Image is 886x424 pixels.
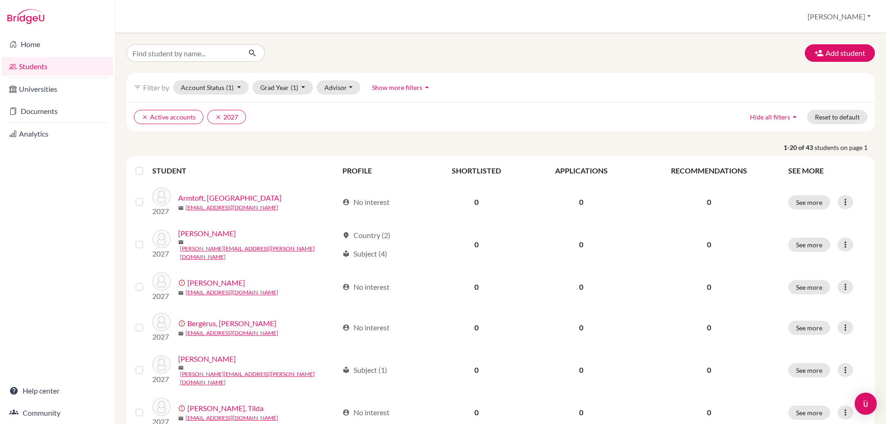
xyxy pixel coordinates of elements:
td: 0 [527,182,635,222]
button: Show more filtersarrow_drop_up [364,80,439,95]
p: 0 [641,281,777,293]
i: clear [142,114,148,120]
p: 2027 [152,291,171,302]
img: Carlsson, Tilda [152,398,171,416]
button: See more [788,238,830,252]
img: Bridge-U [7,9,44,24]
span: location_on [342,232,350,239]
a: Bergérus, [PERSON_NAME] [187,318,276,329]
span: mail [178,290,184,296]
th: PROFILE [337,160,425,182]
span: local_library [342,366,350,374]
a: Home [2,35,113,54]
button: clear2027 [207,110,246,124]
a: Armtoft, [GEOGRAPHIC_DATA] [178,192,281,203]
span: mail [178,205,184,211]
i: arrow_drop_up [790,112,799,121]
td: 0 [527,348,635,392]
a: [PERSON_NAME] [178,228,236,239]
strong: 1-20 of 43 [784,143,814,152]
img: Axelsson-Hill, Leo [152,230,171,248]
div: Subject (4) [342,248,387,259]
div: Open Intercom Messenger [855,393,877,415]
a: [EMAIL_ADDRESS][DOMAIN_NAME] [186,414,278,422]
a: [EMAIL_ADDRESS][DOMAIN_NAME] [186,203,278,212]
p: 2027 [152,206,171,217]
p: 0 [641,407,777,418]
button: Hide all filtersarrow_drop_up [742,110,807,124]
span: account_circle [342,198,350,206]
td: 0 [527,307,635,348]
a: [PERSON_NAME][EMAIL_ADDRESS][PERSON_NAME][DOMAIN_NAME] [180,370,338,387]
button: See more [788,195,830,209]
button: [PERSON_NAME] [803,8,875,25]
div: No interest [342,197,389,208]
td: 0 [425,267,527,307]
i: clear [215,114,221,120]
button: Add student [805,44,875,62]
span: account_circle [342,283,350,291]
span: (1) [291,84,298,91]
button: Advisor [317,80,360,95]
span: Show more filters [372,84,422,91]
a: [EMAIL_ADDRESS][DOMAIN_NAME] [186,288,278,297]
div: No interest [342,322,389,333]
img: Buckus, Danyaal [152,355,171,374]
a: [EMAIL_ADDRESS][DOMAIN_NAME] [186,329,278,337]
th: STUDENT [152,160,337,182]
td: 0 [527,222,635,267]
button: See more [788,406,830,420]
span: error_outline [178,279,187,287]
span: error_outline [178,405,187,412]
i: filter_list [134,84,141,91]
span: mail [178,416,184,421]
th: RECOMMENDATIONS [635,160,783,182]
td: 0 [527,267,635,307]
p: 0 [641,197,777,208]
button: See more [788,280,830,294]
button: Reset to default [807,110,868,124]
td: 0 [425,307,527,348]
a: [PERSON_NAME] [178,353,236,364]
button: Account Status(1) [173,80,249,95]
th: APPLICATIONS [527,160,635,182]
div: Country (2) [342,230,390,241]
span: Filter by [143,83,169,92]
p: 0 [641,364,777,376]
img: Bergérus, Izabella [152,313,171,331]
span: students on page 1 [814,143,875,152]
a: Community [2,404,113,422]
a: Analytics [2,125,113,143]
p: 2027 [152,248,171,259]
a: [PERSON_NAME], Tilda [187,403,263,414]
a: Students [2,57,113,76]
p: 0 [641,322,777,333]
p: 2027 [152,374,171,385]
span: mail [178,365,184,370]
a: Documents [2,102,113,120]
img: Bazzana, Beniamino [152,272,171,291]
button: See more [788,321,830,335]
a: Universities [2,80,113,98]
td: 0 [425,182,527,222]
span: Hide all filters [750,113,790,121]
span: account_circle [342,324,350,331]
img: Armtoft, Victoria [152,187,171,206]
span: mail [178,331,184,336]
td: 0 [425,222,527,267]
button: clearActive accounts [134,110,204,124]
td: 0 [425,348,527,392]
p: 2027 [152,331,171,342]
span: (1) [226,84,233,91]
th: SHORTLISTED [425,160,527,182]
i: arrow_drop_up [422,83,431,92]
p: 0 [641,239,777,250]
div: No interest [342,281,389,293]
button: Grad Year(1) [252,80,313,95]
span: account_circle [342,409,350,416]
span: local_library [342,250,350,257]
button: See more [788,363,830,377]
span: mail [178,239,184,245]
a: [PERSON_NAME][EMAIL_ADDRESS][PERSON_NAME][DOMAIN_NAME] [180,245,338,261]
a: [PERSON_NAME] [187,277,245,288]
